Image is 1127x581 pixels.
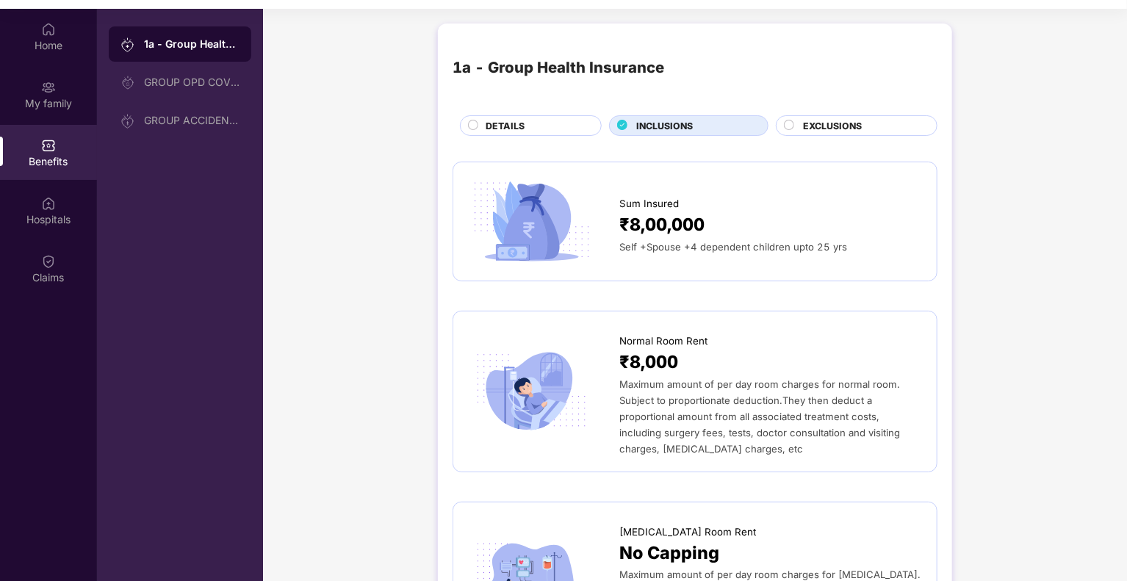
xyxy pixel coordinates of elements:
[144,115,240,126] div: GROUP ACCIDENTAL INSURANCE
[486,119,525,133] span: DETAILS
[619,212,705,239] span: ₹8,00,000
[41,196,56,211] img: svg+xml;base64,PHN2ZyBpZD0iSG9zcGl0YWxzIiB4bWxucz0iaHR0cDovL3d3dy53My5vcmcvMjAwMC9zdmciIHdpZHRoPS...
[144,37,240,51] div: 1a - Group Health Insurance
[120,76,135,90] img: svg+xml;base64,PHN2ZyB3aWR0aD0iMjAiIGhlaWdodD0iMjAiIHZpZXdCb3g9IjAgMCAyMCAyMCIgZmlsbD0ibm9uZSIgeG...
[619,349,678,376] span: ₹8,000
[41,138,56,153] img: svg+xml;base64,PHN2ZyBpZD0iQmVuZWZpdHMiIHhtbG5zPSJodHRwOi8vd3d3LnczLm9yZy8yMDAwL3N2ZyIgd2lkdGg9Ij...
[619,241,847,253] span: Self +Spouse +4 dependent children upto 25 yrs
[803,119,862,133] span: EXCLUSIONS
[619,196,679,212] span: Sum Insured
[468,177,595,265] img: icon
[41,22,56,37] img: svg+xml;base64,PHN2ZyBpZD0iSG9tZSIgeG1sbnM9Imh0dHA6Ly93d3cudzMub3JnLzIwMDAvc3ZnIiB3aWR0aD0iMjAiIG...
[41,80,56,95] img: svg+xml;base64,PHN2ZyB3aWR0aD0iMjAiIGhlaWdodD0iMjAiIHZpZXdCb3g9IjAgMCAyMCAyMCIgZmlsbD0ibm9uZSIgeG...
[144,76,240,88] div: GROUP OPD COVER
[120,37,135,52] img: svg+xml;base64,PHN2ZyB3aWR0aD0iMjAiIGhlaWdodD0iMjAiIHZpZXdCb3g9IjAgMCAyMCAyMCIgZmlsbD0ibm9uZSIgeG...
[619,378,900,455] span: Maximum amount of per day room charges for normal room. Subject to proportionate deduction.They t...
[468,347,595,436] img: icon
[120,114,135,129] img: svg+xml;base64,PHN2ZyB3aWR0aD0iMjAiIGhlaWdodD0iMjAiIHZpZXdCb3g9IjAgMCAyMCAyMCIgZmlsbD0ibm9uZSIgeG...
[619,524,756,540] span: [MEDICAL_DATA] Room Rent
[41,254,56,269] img: svg+xml;base64,PHN2ZyBpZD0iQ2xhaW0iIHhtbG5zPSJodHRwOi8vd3d3LnczLm9yZy8yMDAwL3N2ZyIgd2lkdGg9IjIwIi...
[636,119,693,133] span: INCLUSIONS
[619,540,719,567] span: No Capping
[619,333,707,349] span: Normal Room Rent
[453,56,664,79] div: 1a - Group Health Insurance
